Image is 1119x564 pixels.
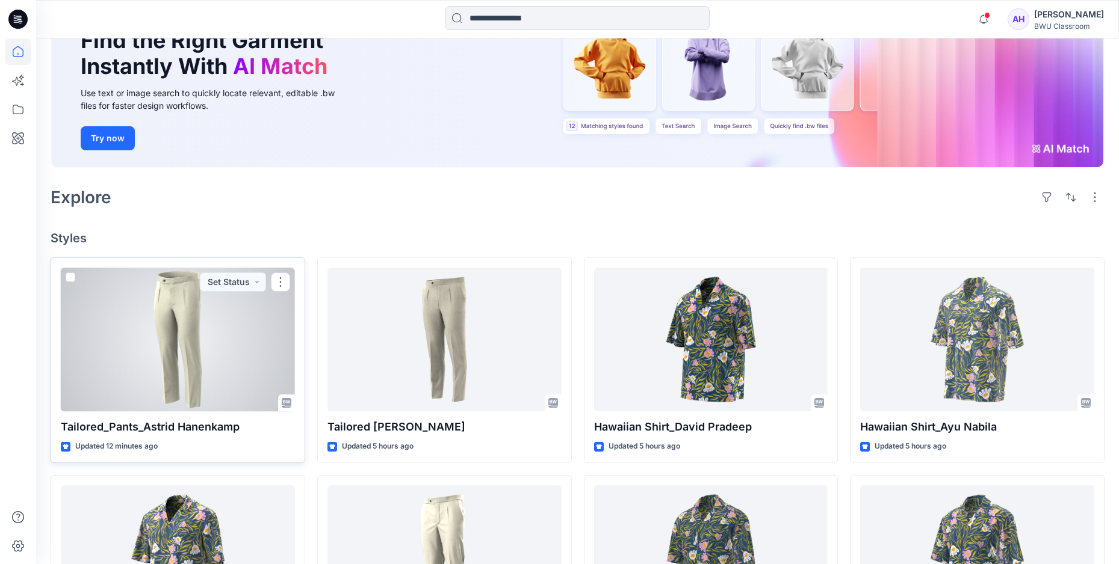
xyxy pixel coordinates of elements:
a: Hawaiian Shirt_Ayu Nabila [860,268,1094,412]
p: Updated 5 hours ago [875,440,946,453]
p: Hawaiian Shirt_David Pradeep [594,418,828,435]
div: Use text or image search to quickly locate relevant, editable .bw files for faster design workflows. [81,87,352,112]
div: BWU Classroom [1034,22,1104,31]
p: Updated 12 minutes ago [75,440,158,453]
p: Tailored_Pants_Astrid Hanenkamp [61,418,295,435]
p: Hawaiian Shirt_Ayu Nabila [860,418,1094,435]
p: Updated 5 hours ago [609,440,680,453]
a: Hawaiian Shirt_David Pradeep [594,268,828,412]
div: AH [1008,8,1029,30]
div: [PERSON_NAME] [1034,7,1104,22]
p: Updated 5 hours ago [342,440,414,453]
button: Try now [81,126,135,150]
p: Tailored [PERSON_NAME] [327,418,562,435]
a: Tailored_Pants_Astrid Hanenkamp [61,268,295,412]
h1: Find the Right Garment Instantly With [81,28,333,79]
h2: Explore [51,188,111,207]
a: Tailored Pants_David Pradeep [327,268,562,412]
h4: Styles [51,231,1105,245]
span: AI Match [233,53,327,79]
